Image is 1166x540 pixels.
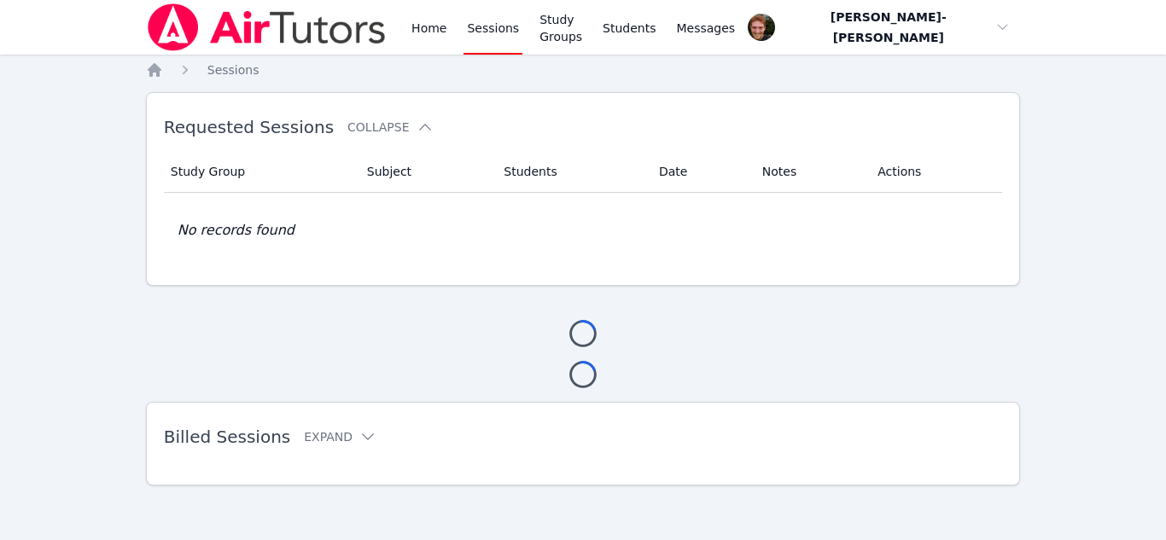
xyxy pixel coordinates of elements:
[207,61,259,78] a: Sessions
[164,151,357,193] th: Study Group
[164,117,334,137] span: Requested Sessions
[164,193,1003,268] td: No records found
[347,119,433,136] button: Collapse
[752,151,867,193] th: Notes
[649,151,752,193] th: Date
[677,20,736,37] span: Messages
[207,63,259,77] span: Sessions
[357,151,494,193] th: Subject
[164,427,290,447] span: Billed Sessions
[146,3,388,51] img: Air Tutors
[146,61,1021,78] nav: Breadcrumb
[493,151,649,193] th: Students
[304,428,376,445] button: Expand
[867,151,1002,193] th: Actions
